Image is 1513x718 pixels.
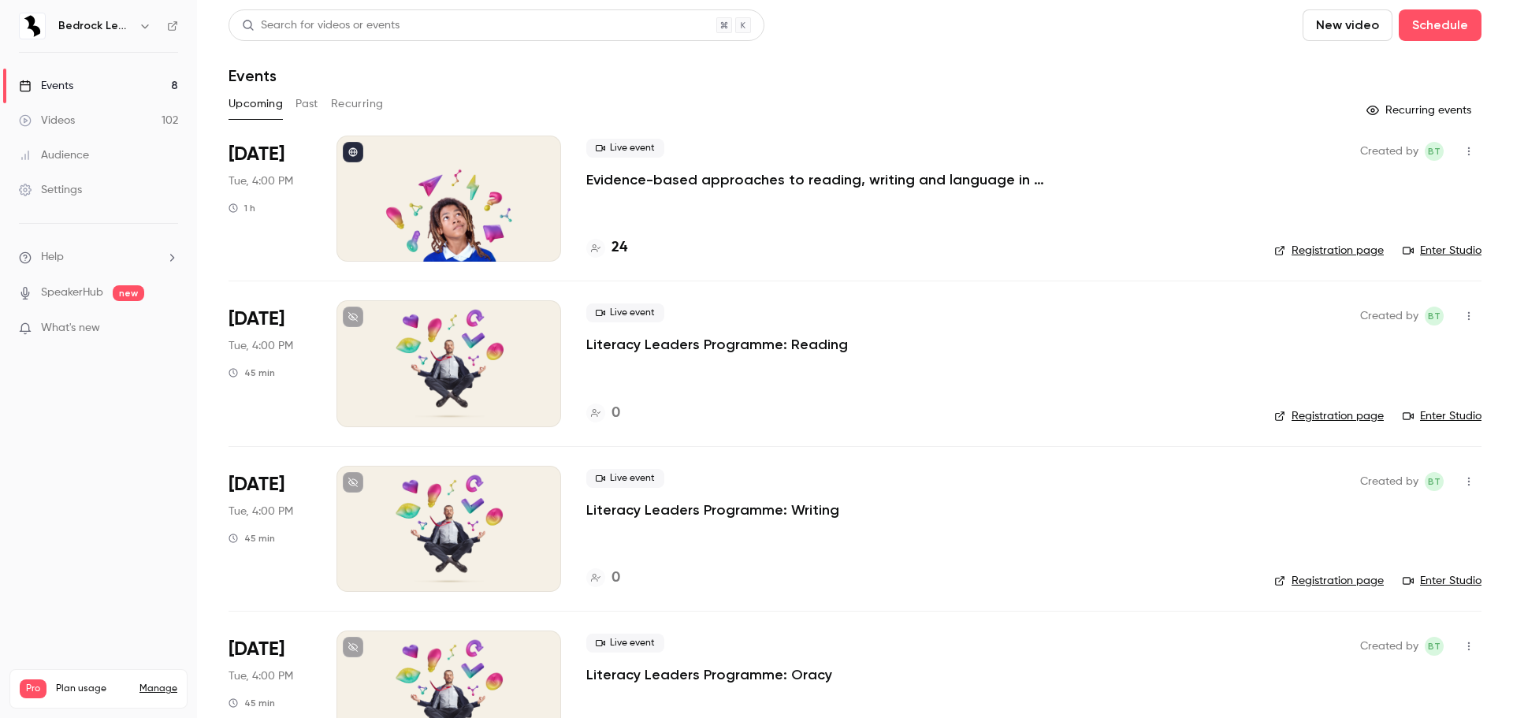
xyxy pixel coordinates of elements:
div: 45 min [229,532,275,545]
div: Search for videos or events [242,17,400,34]
a: Literacy Leaders Programme: Writing [586,500,839,519]
span: BT [1428,637,1441,656]
span: Live event [586,469,664,488]
a: Enter Studio [1403,573,1481,589]
span: What's new [41,320,100,337]
span: Ben Triggs [1425,307,1444,326]
span: Tue, 4:00 PM [229,504,293,519]
a: 0 [586,403,620,424]
div: 1 h [229,202,255,214]
button: Recurring [331,91,384,117]
span: Ben Triggs [1425,472,1444,491]
span: Live event [586,139,664,158]
button: Past [296,91,318,117]
span: [DATE] [229,637,284,662]
span: BT [1428,307,1441,326]
div: Oct 7 Tue, 4:00 PM (Europe/London) [229,136,311,262]
button: Recurring events [1359,98,1481,123]
li: help-dropdown-opener [19,249,178,266]
a: 24 [586,237,627,259]
h4: 24 [612,237,627,259]
span: Tue, 4:00 PM [229,338,293,354]
span: Pro [20,679,46,698]
span: Created by [1360,307,1418,326]
span: Ben Triggs [1425,637,1444,656]
a: Evidence-based approaches to reading, writing and language in 2025/26 [586,170,1059,189]
div: Nov 11 Tue, 4:00 PM (Europe/London) [229,466,311,592]
span: Live event [586,634,664,653]
div: Videos [19,113,75,128]
span: Created by [1360,142,1418,161]
h1: Events [229,66,277,85]
span: Live event [586,303,664,322]
span: Created by [1360,637,1418,656]
div: Settings [19,182,82,198]
span: Plan usage [56,683,130,695]
div: Audience [19,147,89,163]
a: Registration page [1274,408,1384,424]
a: Registration page [1274,243,1384,259]
span: new [113,285,144,301]
a: Enter Studio [1403,408,1481,424]
button: New video [1303,9,1392,41]
a: Manage [139,683,177,695]
div: 45 min [229,697,275,709]
span: Help [41,249,64,266]
h4: 0 [612,567,620,589]
span: Ben Triggs [1425,142,1444,161]
span: Created by [1360,472,1418,491]
span: Tue, 4:00 PM [229,668,293,684]
a: 0 [586,567,620,589]
div: 45 min [229,366,275,379]
span: [DATE] [229,142,284,167]
div: Events [19,78,73,94]
a: Enter Studio [1403,243,1481,259]
button: Schedule [1399,9,1481,41]
div: Nov 4 Tue, 4:00 PM (Europe/London) [229,300,311,426]
h4: 0 [612,403,620,424]
a: Registration page [1274,573,1384,589]
span: [DATE] [229,307,284,332]
a: Literacy Leaders Programme: Oracy [586,665,832,684]
img: Bedrock Learning [20,13,45,39]
span: [DATE] [229,472,284,497]
iframe: Noticeable Trigger [159,322,178,336]
a: Literacy Leaders Programme: Reading [586,335,848,354]
h6: Bedrock Learning [58,18,132,34]
button: Upcoming [229,91,283,117]
a: SpeakerHub [41,285,103,301]
span: BT [1428,142,1441,161]
span: BT [1428,472,1441,491]
span: Tue, 4:00 PM [229,173,293,189]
